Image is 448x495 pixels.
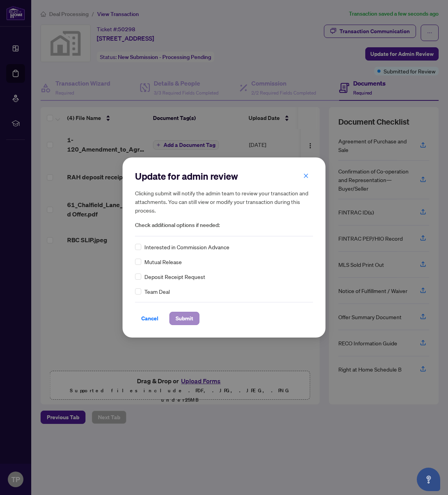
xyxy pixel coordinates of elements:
span: Interested in Commission Advance [144,243,229,251]
button: Cancel [135,312,165,325]
span: Check additional options if needed: [135,221,313,230]
span: Mutual Release [144,257,182,266]
h5: Clicking submit will notify the admin team to review your transaction and attachments. You can st... [135,189,313,214]
h2: Update for admin review [135,170,313,182]
button: Submit [169,312,199,325]
button: Open asap [417,468,440,491]
span: close [303,173,309,179]
span: Cancel [141,312,158,325]
span: Deposit Receipt Request [144,272,205,281]
span: Submit [176,312,193,325]
span: Team Deal [144,287,170,296]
